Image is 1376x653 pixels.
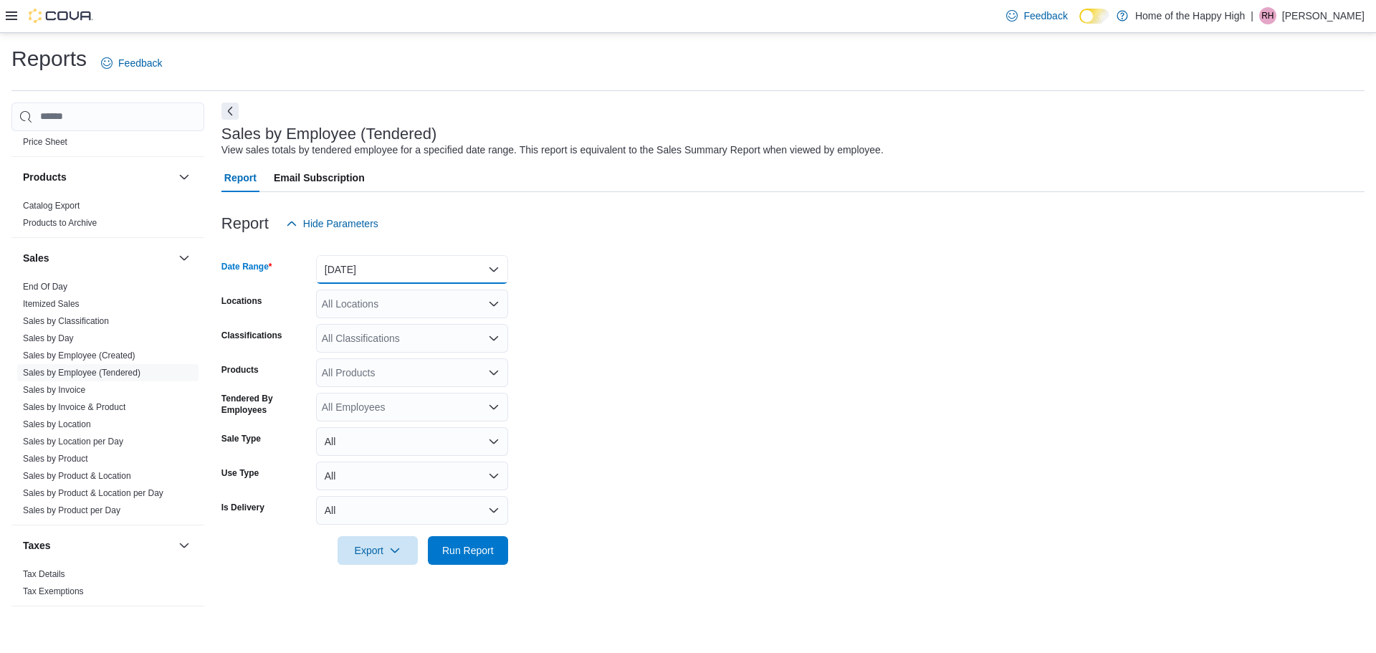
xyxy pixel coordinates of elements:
a: End Of Day [23,282,67,292]
span: Report [224,163,257,192]
span: Tax Details [23,568,65,580]
a: Sales by Invoice & Product [23,402,125,412]
h3: Sales by Employee (Tendered) [221,125,437,143]
a: Tax Exemptions [23,586,84,596]
button: [DATE] [316,255,508,284]
span: RH [1261,7,1274,24]
a: Sales by Employee (Created) [23,351,135,361]
a: Sales by Product & Location per Day [23,488,163,498]
button: Open list of options [488,401,500,413]
h3: Products [23,170,67,184]
div: Taxes [11,566,204,606]
button: Sales [23,251,173,265]
a: Sales by Product per Day [23,505,120,515]
span: Products to Archive [23,217,97,229]
button: All [316,427,508,456]
span: Sales by Employee (Tendered) [23,367,140,378]
label: Date Range [221,261,272,272]
a: Sales by Product & Location [23,471,131,481]
a: Feedback [95,49,168,77]
a: Sales by Location [23,419,91,429]
span: Email Subscription [274,163,365,192]
a: Price Sheet [23,137,67,147]
span: End Of Day [23,281,67,292]
span: Itemized Sales [23,298,80,310]
span: Tax Exemptions [23,586,84,597]
button: Products [23,170,173,184]
p: Home of the Happy High [1135,7,1245,24]
label: Tendered By Employees [221,393,310,416]
span: Sales by Location per Day [23,436,123,447]
label: Use Type [221,467,259,479]
a: Itemized Sales [23,299,80,309]
span: Sales by Employee (Created) [23,350,135,361]
div: Pricing [11,133,204,156]
button: Open list of options [488,298,500,310]
h1: Reports [11,44,87,73]
button: Next [221,103,239,120]
a: Sales by Day [23,333,74,343]
a: Tax Details [23,569,65,579]
a: Feedback [1000,1,1073,30]
button: Run Report [428,536,508,565]
div: Products [11,197,204,237]
button: Export [338,536,418,565]
label: Classifications [221,330,282,341]
img: Cova [29,9,93,23]
button: Products [176,168,193,186]
span: Run Report [442,543,494,558]
label: Locations [221,295,262,307]
span: Feedback [118,56,162,70]
span: Sales by Invoice [23,384,85,396]
a: Sales by Classification [23,316,109,326]
p: | [1251,7,1253,24]
h3: Report [221,215,269,232]
span: Sales by Invoice & Product [23,401,125,413]
a: Sales by Invoice [23,385,85,395]
button: Open list of options [488,333,500,344]
span: Sales by Product & Location [23,470,131,482]
span: Feedback [1023,9,1067,23]
input: Dark Mode [1079,9,1109,24]
span: Sales by Product per Day [23,505,120,516]
label: Sale Type [221,433,261,444]
a: Sales by Employee (Tendered) [23,368,140,378]
button: All [316,462,508,490]
button: Sales [176,249,193,267]
a: Catalog Export [23,201,80,211]
button: All [316,496,508,525]
h3: Taxes [23,538,51,553]
label: Is Delivery [221,502,264,513]
h3: Sales [23,251,49,265]
span: Catalog Export [23,200,80,211]
div: View sales totals by tendered employee for a specified date range. This report is equivalent to t... [221,143,884,158]
span: Hide Parameters [303,216,378,231]
span: Sales by Product [23,453,88,464]
button: Open list of options [488,367,500,378]
button: Hide Parameters [280,209,384,238]
p: [PERSON_NAME] [1282,7,1365,24]
span: Price Sheet [23,136,67,148]
span: Sales by Location [23,419,91,430]
span: Sales by Day [23,333,74,344]
button: Taxes [176,537,193,554]
a: Sales by Location per Day [23,437,123,447]
span: Export [346,536,409,565]
span: Sales by Product & Location per Day [23,487,163,499]
button: Taxes [23,538,173,553]
a: Products to Archive [23,218,97,228]
label: Products [221,364,259,376]
div: Rebecca Harper [1259,7,1276,24]
span: Sales by Classification [23,315,109,327]
a: Sales by Product [23,454,88,464]
div: Sales [11,278,204,525]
